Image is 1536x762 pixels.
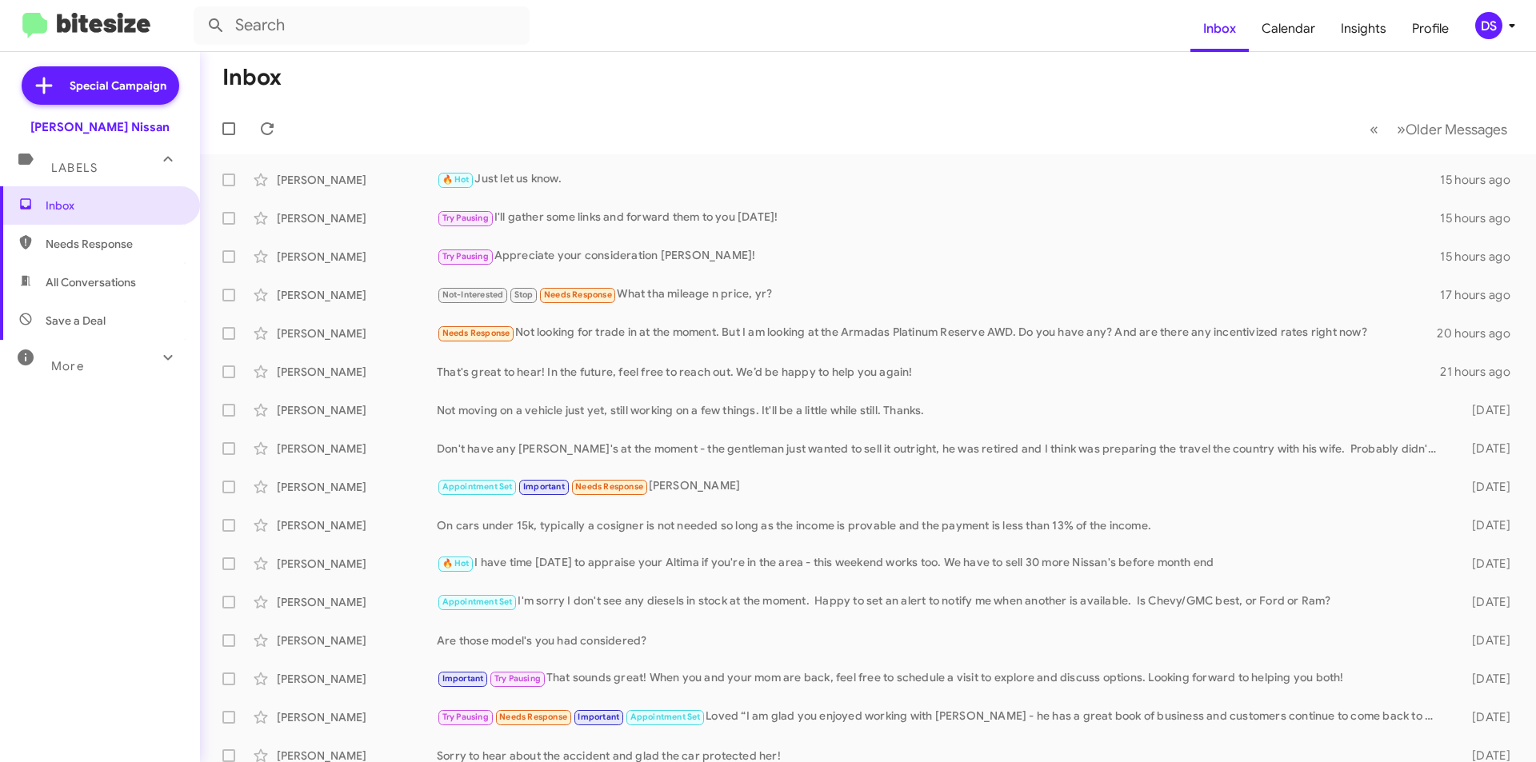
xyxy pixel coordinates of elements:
div: That sounds great! When you and your mom are back, feel free to schedule a visit to explore and d... [437,669,1446,688]
div: Are those model's you had considered? [437,632,1446,648]
span: Needs Response [46,236,182,252]
span: Inbox [46,197,182,213]
div: 21 hours ago [1440,364,1523,380]
div: 15 hours ago [1440,210,1523,226]
div: [DATE] [1446,441,1523,457]
span: Try Pausing [442,213,489,223]
span: Important [578,712,619,722]
div: [PERSON_NAME] [277,441,437,457]
span: More [51,359,84,373]
div: [PERSON_NAME] [437,477,1446,496]
div: 20 hours ago [1437,325,1523,341]
div: I have time [DATE] to appraise your Altima if you're in the area - this weekend works too. We hav... [437,554,1446,572]
div: I'll gather some links and forward them to you [DATE]! [437,209,1440,227]
span: All Conversations [46,274,136,290]
a: Special Campaign [22,66,179,105]
a: Insights [1328,6,1399,52]
span: Not-Interested [442,289,504,300]
span: Needs Response [499,712,567,722]
div: [DATE] [1446,556,1523,572]
h1: Inbox [222,65,282,90]
span: Save a Deal [46,313,106,329]
div: [PERSON_NAME] [277,479,437,495]
div: DS [1475,12,1502,39]
div: [PERSON_NAME] [277,556,437,572]
div: [PERSON_NAME] [277,632,437,648]
div: [PERSON_NAME] [277,287,437,303]
div: 15 hours ago [1440,249,1523,265]
span: Try Pausing [442,251,489,261]
div: On cars under 15k, typically a cosigner is not needed so long as the income is provable and the p... [437,517,1446,533]
div: [PERSON_NAME] [277,402,437,418]
span: Labels [51,161,98,175]
span: Try Pausing [442,712,489,722]
span: 🔥 Hot [442,558,470,569]
div: [PERSON_NAME] [277,325,437,341]
div: [PERSON_NAME] [277,517,437,533]
span: Appointment Set [442,596,513,607]
span: Needs Response [544,289,612,300]
a: Calendar [1249,6,1328,52]
button: Previous [1360,113,1388,146]
span: Older Messages [1406,121,1507,138]
a: Profile [1399,6,1462,52]
div: [PERSON_NAME] [277,249,437,265]
div: [PERSON_NAME] [277,671,437,687]
div: [DATE] [1446,479,1523,495]
div: [PERSON_NAME] [277,594,437,610]
div: Not looking for trade in at the moment. But I am looking at the Armadas Platinum Reserve AWD. Do ... [437,324,1437,342]
a: Inbox [1190,6,1249,52]
div: [DATE] [1446,671,1523,687]
input: Search [194,6,530,45]
div: I'm sorry I don't see any diesels in stock at the moment. Happy to set an alert to notify me when... [437,592,1446,611]
span: Important [523,481,565,492]
button: DS [1462,12,1518,39]
span: Stop [514,289,534,300]
span: Needs Response [442,328,510,338]
div: Just let us know. [437,170,1440,189]
div: [PERSON_NAME] [277,172,437,188]
nav: Page navigation example [1361,113,1517,146]
span: Appointment Set [630,712,701,722]
div: [PERSON_NAME] [277,210,437,226]
div: That's great to hear! In the future, feel free to reach out. We’d be happy to help you again! [437,364,1440,380]
div: [DATE] [1446,594,1523,610]
span: Special Campaign [70,78,166,94]
span: Try Pausing [494,673,541,684]
div: [PERSON_NAME] [277,364,437,380]
span: « [1370,119,1378,139]
span: Appointment Set [442,481,513,492]
div: Loved “I am glad you enjoyed working with [PERSON_NAME] - he has a great book of business and cus... [437,708,1446,726]
div: Don't have any [PERSON_NAME]'s at the moment - the gentleman just wanted to sell it outright, he ... [437,441,1446,457]
div: Appreciate your consideration [PERSON_NAME]! [437,247,1440,265]
div: [PERSON_NAME] Nissan [30,119,170,135]
div: [DATE] [1446,709,1523,725]
span: » [1397,119,1406,139]
span: 🔥 Hot [442,174,470,185]
div: [DATE] [1446,402,1523,418]
span: Important [442,673,484,684]
div: What tha mileage n price, yr? [437,285,1440,304]
div: 15 hours ago [1440,172,1523,188]
div: [PERSON_NAME] [277,709,437,725]
div: [DATE] [1446,632,1523,648]
span: Needs Response [575,481,643,492]
div: Not moving on a vehicle just yet, still working on a few things. It'll be a little while still. T... [437,402,1446,418]
div: 17 hours ago [1440,287,1523,303]
button: Next [1387,113,1517,146]
div: [DATE] [1446,517,1523,533]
